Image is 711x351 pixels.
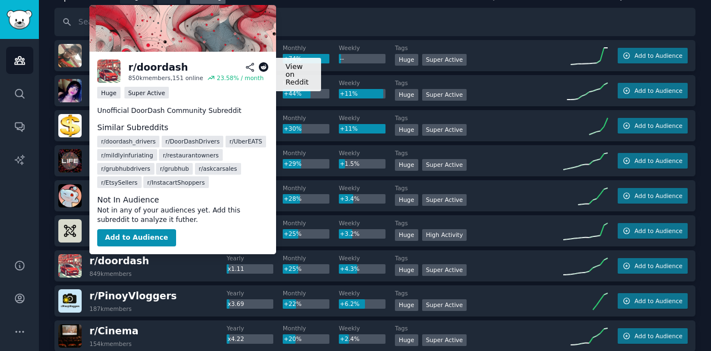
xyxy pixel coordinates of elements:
dt: Tags [395,79,563,87]
dt: Yearly [227,324,283,332]
span: r/ mildlyinfuriating [101,151,153,159]
span: r/ PinoyVloggers [89,290,177,301]
span: +44% [284,90,302,97]
img: CURRENCY [58,114,82,137]
span: -- [340,55,344,62]
button: Add to Audience [618,223,688,239]
button: Add to Audience [618,83,688,98]
span: +3.2% [340,230,359,237]
div: Huge [395,54,418,66]
div: 187k members [89,305,132,313]
div: Huge [395,264,418,276]
div: Huge [395,159,418,171]
dt: Tags [395,219,563,227]
span: +28% [284,195,302,202]
div: r/ doordash [128,61,188,75]
div: Super Active [422,194,467,206]
div: Huge [97,87,121,98]
span: +74% [284,55,302,62]
span: Add to Audience [634,332,682,340]
img: asianamerican [58,219,82,243]
span: r/ grubhub [160,165,189,172]
dt: Not In Audience [97,194,268,206]
dt: Monthly [283,184,339,192]
div: Huge [395,334,418,346]
dt: Similar Subreddits [97,122,268,134]
span: +20% [284,335,302,342]
span: x4.22 [228,335,244,342]
dt: Weekly [339,289,395,297]
span: Add to Audience [634,297,682,305]
span: r/ doordash_drivers [101,137,156,145]
img: goodnews [58,184,82,207]
button: Add to Audience [618,328,688,344]
div: 850k members, 151 online [128,74,203,82]
dt: Monthly [283,219,339,227]
dt: Weekly [339,114,395,122]
span: Add to Audience [634,87,682,95]
dt: Tags [395,149,563,157]
dt: Weekly [339,324,395,332]
button: Add to Audience [97,229,176,247]
span: +6.2% [340,300,359,307]
dt: Monthly [283,289,339,297]
span: x3.69 [228,300,244,307]
div: Huge [395,194,418,206]
dt: Monthly [283,79,339,87]
button: Add to Audience [618,118,688,134]
button: Add to Audience [618,258,688,274]
dt: Weekly [339,44,395,52]
div: Super Active [422,89,467,101]
dt: Monthly [283,324,339,332]
button: Add to Audience [618,188,688,204]
dt: Monthly [283,114,339,122]
span: +29% [284,160,302,167]
div: 23.58 % / month [217,74,263,82]
div: Super Active [422,54,467,66]
dt: Weekly [339,79,395,87]
div: 154k members [89,340,132,348]
span: r/ EtsySellers [101,179,138,186]
span: +25% [284,230,302,237]
dd: Not in any of your audiences yet. Add this subreddit to analyze it futher. [97,206,268,225]
div: Huge [395,299,418,311]
span: Add to Audience [634,157,682,165]
span: Add to Audience [634,192,682,200]
span: +2.4% [340,335,359,342]
div: Super Active [422,334,467,346]
button: Add to Audience [618,293,688,309]
dt: Weekly [339,219,395,227]
span: +4.3% [340,265,359,272]
span: +22% [284,300,302,307]
dt: Tags [395,289,563,297]
dt: Yearly [227,289,283,297]
div: Huge [395,124,418,136]
img: DoorDash Community [89,5,276,52]
img: WhatShouldIDo [58,79,82,102]
span: Add to Audience [634,52,682,60]
img: doordash [97,60,121,83]
span: +11% [340,125,358,132]
span: r/ grubhubdrivers [101,165,151,172]
img: boxingcirclejerk [58,44,82,67]
span: Add to Audience [634,262,682,270]
img: GummySearch logo [7,10,32,29]
span: r/ restaurantowners [163,151,219,159]
dt: Weekly [339,254,395,262]
p: Unofficial DoorDash Community Subreddit [97,106,268,116]
input: Search name, description, topic [54,8,695,36]
span: +25% [284,265,302,272]
span: +30% [284,125,302,132]
div: Super Active [422,124,467,136]
dt: Monthly [283,44,339,52]
div: Super Active [422,264,467,276]
button: Add to Audience [618,153,688,169]
dt: Yearly [227,254,283,262]
span: r/ askcarsales [199,165,237,172]
span: x1.11 [228,265,244,272]
div: Huge [395,89,418,101]
span: +1.5% [340,160,359,167]
img: doordash [58,254,82,278]
div: Huge [395,229,418,241]
dt: Monthly [283,254,339,262]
